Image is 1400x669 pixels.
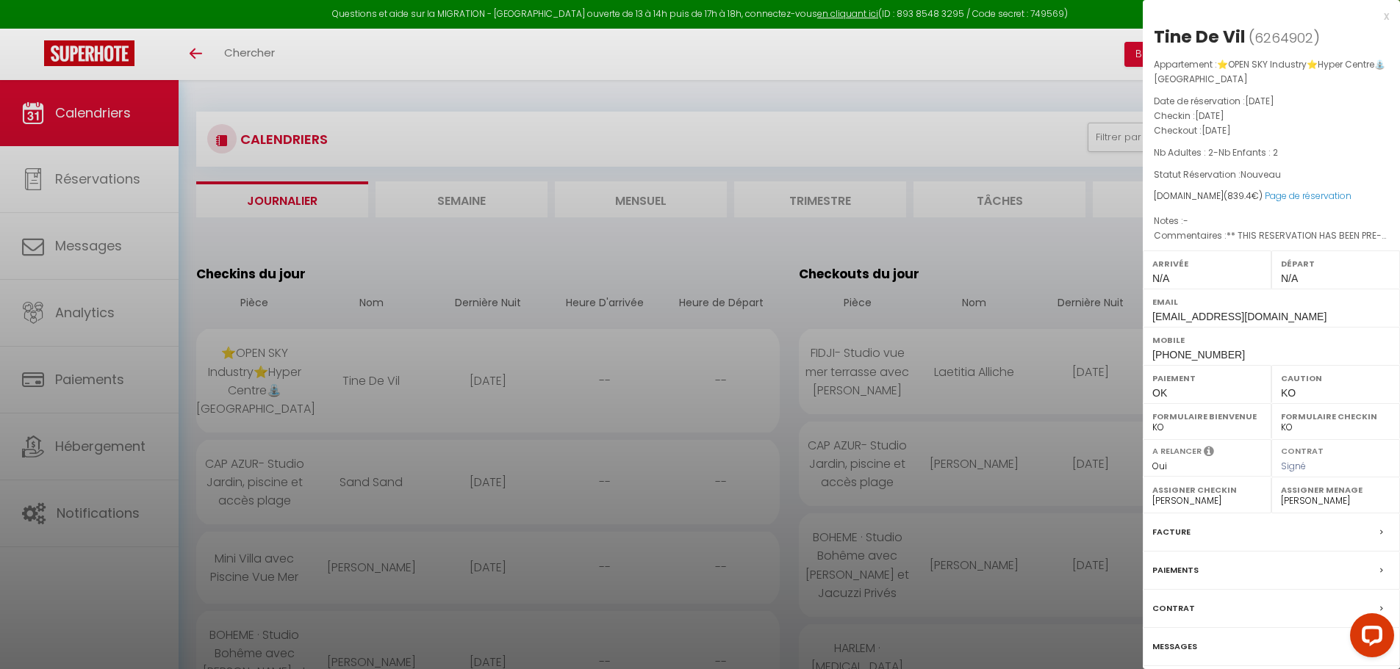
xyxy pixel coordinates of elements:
iframe: LiveChat chat widget [1338,607,1400,669]
p: Appartement : [1154,57,1389,87]
label: Messages [1152,639,1197,654]
span: [PHONE_NUMBER] [1152,349,1245,361]
p: Statut Réservation : [1154,167,1389,182]
span: [DATE] [1195,109,1224,122]
span: KO [1281,387,1296,399]
span: 839.4 [1227,189,1252,202]
span: [DATE] [1245,95,1274,107]
p: Notes : [1154,214,1389,228]
label: Assigner Checkin [1152,482,1262,497]
label: Contrat [1281,445,1324,455]
label: Contrat [1152,601,1195,616]
label: Formulaire Checkin [1281,409,1390,424]
span: [EMAIL_ADDRESS][DOMAIN_NAME] [1152,311,1327,322]
p: Date de réservation : [1154,94,1389,109]
span: Signé [1281,460,1306,472]
span: 6264902 [1254,29,1313,47]
label: Paiements [1152,563,1199,578]
p: - [1154,145,1389,160]
label: Arrivée [1152,256,1262,271]
p: Commentaires : [1154,228,1389,243]
label: Formulaire Bienvenue [1152,409,1262,424]
p: Checkout : [1154,123,1389,138]
span: ⭐OPEN SKY Industry⭐Hyper Centre⛲ [GEOGRAPHIC_DATA] [1154,58,1385,85]
label: Caution [1281,371,1390,386]
div: [DOMAIN_NAME] [1154,189,1389,203]
span: Nouveau [1241,168,1281,181]
span: ( ) [1249,27,1320,48]
div: x [1143,7,1389,25]
div: Tine De Vil [1154,25,1245,48]
label: A relancer [1152,445,1202,458]
label: Paiement [1152,371,1262,386]
span: ( €) [1224,189,1263,202]
label: Facture [1152,524,1191,540]
p: Checkin : [1154,109,1389,123]
span: [DATE] [1202,124,1231,137]
label: Email [1152,294,1390,309]
span: OK [1152,387,1167,399]
span: Nb Adultes : 2 [1154,146,1213,159]
span: N/A [1152,272,1169,284]
a: Page de réservation [1265,189,1351,202]
label: Départ [1281,256,1390,271]
span: - [1183,214,1188,227]
span: Nb Enfants : 2 [1218,146,1278,159]
label: Mobile [1152,333,1390,347]
i: Sélectionner OUI si vous souhaiter envoyer les séquences de messages post-checkout [1204,445,1214,461]
span: N/A [1281,272,1298,284]
label: Assigner Menage [1281,482,1390,497]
